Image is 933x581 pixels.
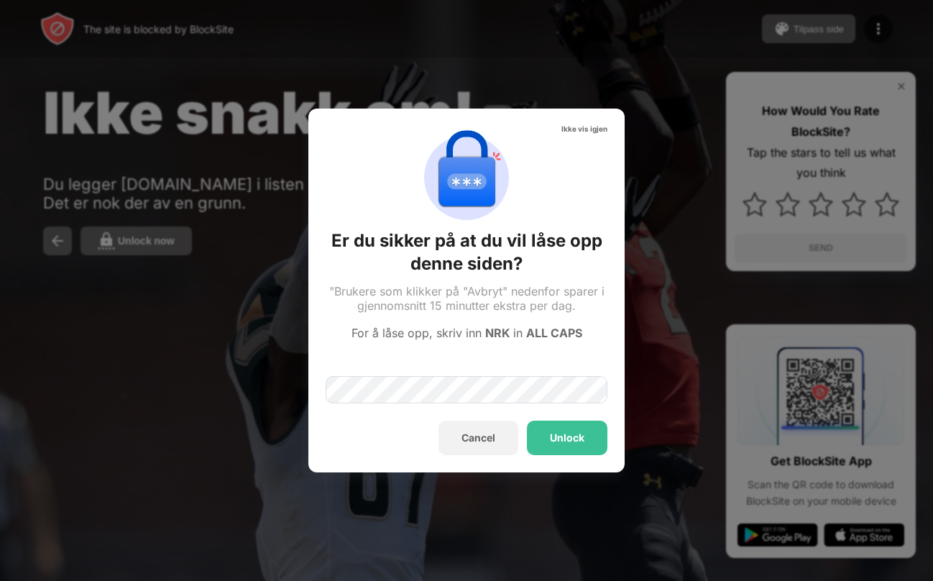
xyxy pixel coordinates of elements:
[461,432,495,444] div: Cancel
[526,326,582,340] span: ALL CAPS
[561,124,607,133] div: Ikke vis igjen
[351,324,582,342] div: For å låse opp, skriv inn in
[550,432,584,444] div: Unlock
[326,284,607,313] div: "Brukere som klikker på "Avbryt" nedenfor sparer i gjennomsnitt 15 minutter ekstra per dag.
[485,326,513,340] span: NRK
[326,229,607,275] div: Er du sikker på at du vil låse opp denne siden?
[415,126,518,229] img: password-protection.svg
